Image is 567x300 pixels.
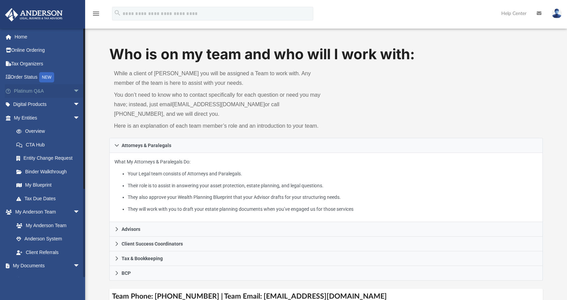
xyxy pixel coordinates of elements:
a: Digital Productsarrow_drop_down [5,98,90,111]
i: menu [92,10,100,18]
p: Here is an explanation of each team member’s role and an introduction to your team. [114,121,321,131]
span: BCP [122,271,131,275]
span: arrow_drop_down [73,111,87,125]
img: Anderson Advisors Platinum Portal [3,8,65,21]
p: You don’t need to know who to contact specifically for each question or need you may have; instea... [114,90,321,119]
span: arrow_drop_down [73,259,87,273]
span: Advisors [122,227,140,232]
a: menu [92,13,100,18]
a: My Entitiesarrow_drop_down [5,111,90,125]
a: Client Referrals [10,246,87,259]
a: Anderson System [10,232,87,246]
a: Tax Organizers [5,57,90,70]
a: CTA Hub [10,138,90,152]
a: Binder Walkthrough [10,165,90,178]
a: Overview [10,125,90,138]
a: Client Success Coordinators [109,237,543,251]
li: Your Legal team consists of Attorneys and Paralegals. [128,170,538,178]
span: arrow_drop_down [73,84,87,98]
a: My Anderson Teamarrow_drop_down [5,205,87,219]
a: BCP [109,266,543,281]
li: They will work with you to draft your estate planning documents when you’ve engaged us for those ... [128,205,538,214]
div: NEW [39,72,54,82]
span: Client Success Coordinators [122,241,183,246]
div: Attorneys & Paralegals [109,153,543,222]
a: Box [10,272,83,286]
li: They also approve your Wealth Planning Blueprint that your Advisor drafts for your structuring ne... [128,193,538,202]
span: arrow_drop_down [73,205,87,219]
span: arrow_drop_down [73,98,87,112]
a: My Anderson Team [10,219,83,232]
a: Home [5,30,90,44]
a: Tax Due Dates [10,192,90,205]
a: Advisors [109,222,543,237]
a: Attorneys & Paralegals [109,138,543,153]
h1: Who is on my team and who will I work with: [109,44,543,64]
i: search [114,9,121,17]
a: Tax & Bookkeeping [109,251,543,266]
a: Order StatusNEW [5,70,90,84]
span: Tax & Bookkeeping [122,256,163,261]
a: Platinum Q&Aarrow_drop_down [5,84,90,98]
span: Attorneys & Paralegals [122,143,171,148]
li: Their role is to assist in answering your asset protection, estate planning, and legal questions. [128,181,538,190]
p: While a client of [PERSON_NAME] you will be assigned a Team to work with. Any member of the team ... [114,69,321,88]
a: My Documentsarrow_drop_down [5,259,87,273]
img: User Pic [552,9,562,18]
a: [EMAIL_ADDRESS][DOMAIN_NAME] [172,101,265,107]
a: Entity Change Request [10,152,90,165]
a: My Blueprint [10,178,87,192]
p: What My Attorneys & Paralegals Do: [114,158,538,213]
a: Online Ordering [5,44,90,57]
